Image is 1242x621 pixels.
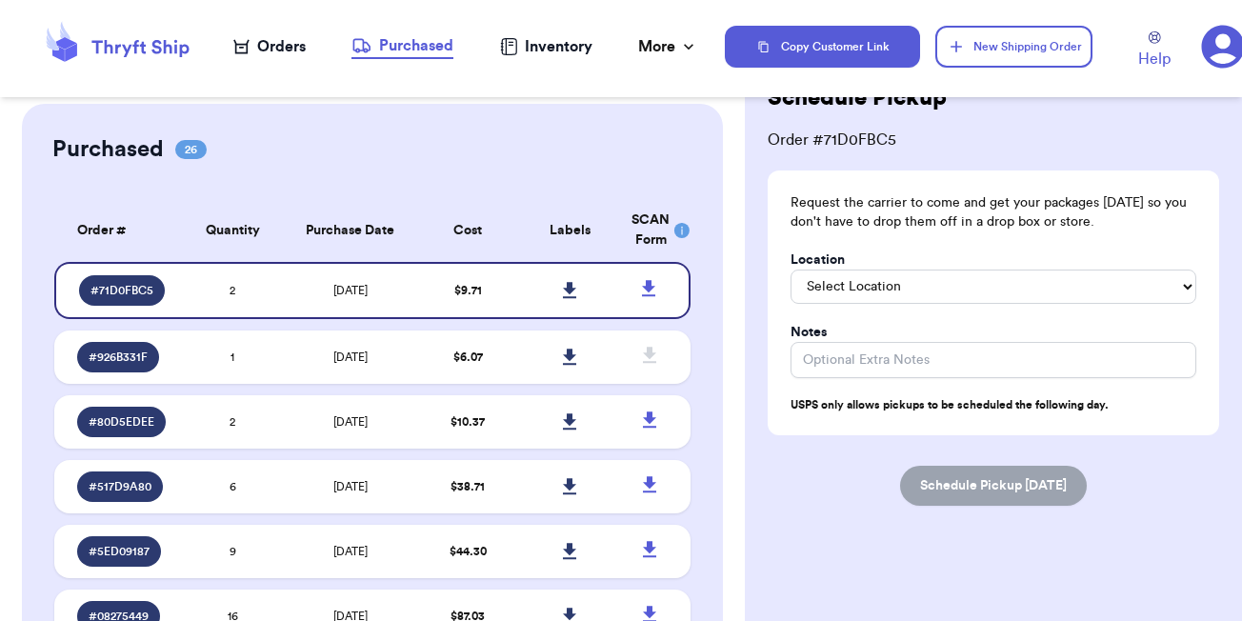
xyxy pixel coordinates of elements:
[54,199,181,262] th: Order #
[333,285,368,296] span: [DATE]
[333,351,368,363] span: [DATE]
[500,35,592,58] a: Inventory
[631,210,667,250] div: SCAN Form
[333,481,368,492] span: [DATE]
[89,544,150,559] span: # 5ED09187
[1138,48,1171,70] span: Help
[175,140,207,159] span: 26
[230,546,236,557] span: 9
[333,416,368,428] span: [DATE]
[791,193,1196,231] p: Request the carrier to come and get your packages [DATE] so you don't have to drop them off in a ...
[454,285,482,296] span: $ 9.71
[351,34,453,59] a: Purchased
[768,83,947,113] h2: Schedule Pickup
[230,416,235,428] span: 2
[519,199,621,262] th: Labels
[638,35,698,58] div: More
[89,479,151,494] span: # 517D9A80
[52,134,164,165] h2: Purchased
[791,342,1196,378] input: Optional Extra Notes
[453,351,483,363] span: $ 6.07
[791,323,827,342] label: Notes
[1138,31,1171,70] a: Help
[284,199,417,262] th: Purchase Date
[450,546,487,557] span: $ 44.30
[451,416,485,428] span: $ 10.37
[230,285,235,296] span: 2
[351,34,453,57] div: Purchased
[791,397,1196,412] p: USPS only allows pickups to be scheduled the following day.
[182,199,284,262] th: Quantity
[233,35,306,58] a: Orders
[935,26,1092,68] button: New Shipping Order
[230,351,234,363] span: 1
[89,350,148,365] span: # 926B331F
[333,546,368,557] span: [DATE]
[768,129,1219,151] span: Order # 71D0FBC5
[89,414,154,430] span: # 80D5EDEE
[90,283,153,298] span: # 71D0FBC5
[451,481,485,492] span: $ 38.71
[230,481,236,492] span: 6
[417,199,519,262] th: Cost
[791,250,845,270] label: Location
[900,466,1087,506] button: Schedule Pickup [DATE]
[725,26,920,68] button: Copy Customer Link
